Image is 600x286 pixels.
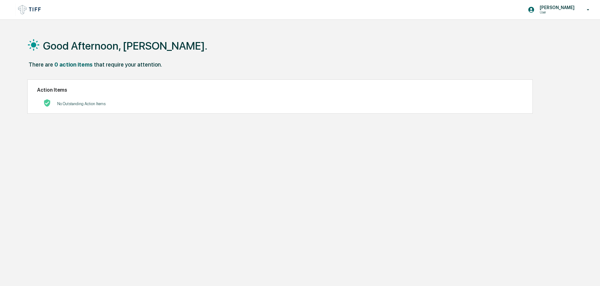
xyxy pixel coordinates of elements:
p: [PERSON_NAME] [535,5,578,10]
p: User [535,10,578,14]
h1: Good Afternoon, [PERSON_NAME]. [43,40,207,52]
img: logo [15,3,45,16]
div: There are [29,61,53,68]
div: that require your attention. [94,61,162,68]
h2: Action Items [37,87,523,93]
img: No Actions logo [43,99,51,107]
p: No Outstanding Action Items [57,101,106,106]
div: 0 action items [54,61,93,68]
